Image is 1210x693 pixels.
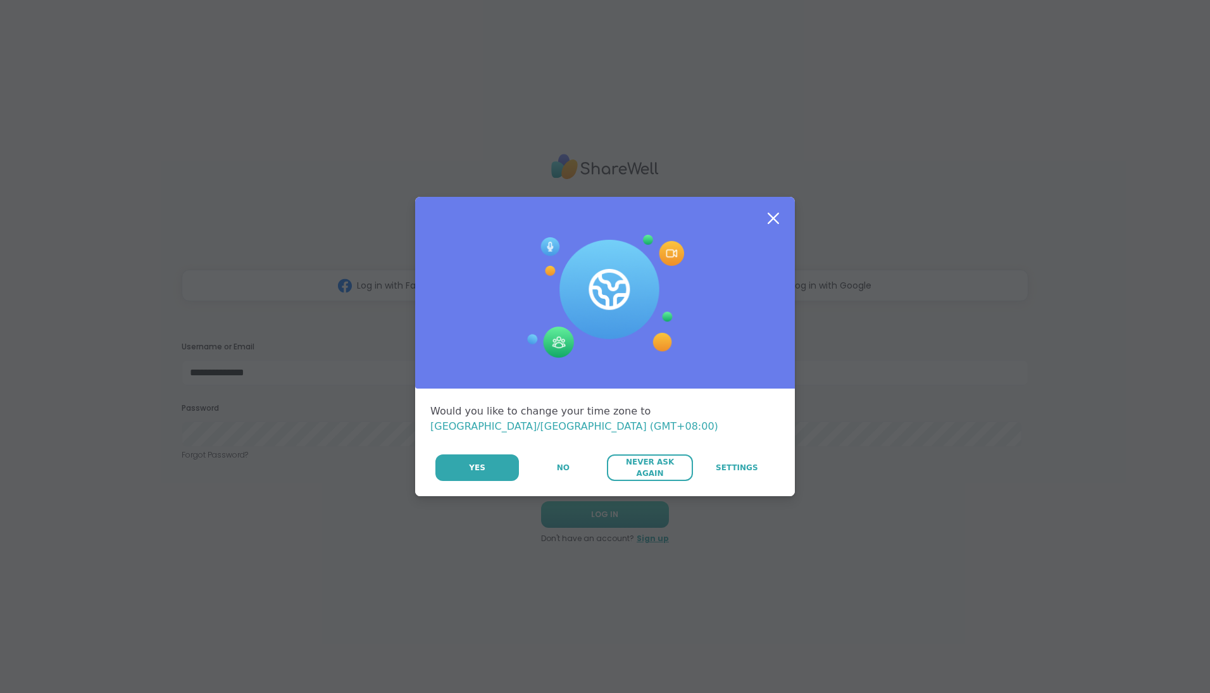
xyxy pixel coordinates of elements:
[520,454,606,481] button: No
[716,462,758,473] span: Settings
[607,454,692,481] button: Never Ask Again
[435,454,519,481] button: Yes
[557,462,570,473] span: No
[469,462,485,473] span: Yes
[694,454,780,481] a: Settings
[430,420,718,432] span: [GEOGRAPHIC_DATA]/[GEOGRAPHIC_DATA] (GMT+08:00)
[613,456,686,479] span: Never Ask Again
[430,404,780,434] div: Would you like to change your time zone to
[526,235,684,359] img: Session Experience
